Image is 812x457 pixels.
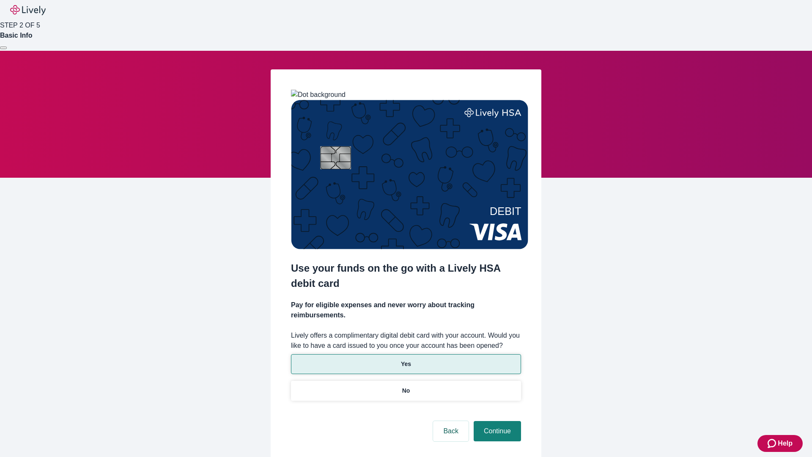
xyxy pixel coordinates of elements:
[433,421,469,441] button: Back
[291,381,521,401] button: No
[778,438,793,449] span: Help
[291,330,521,351] label: Lively offers a complimentary digital debit card with your account. Would you like to have a card...
[402,386,410,395] p: No
[768,438,778,449] svg: Zendesk support icon
[291,100,528,249] img: Debit card
[10,5,46,15] img: Lively
[291,261,521,291] h2: Use your funds on the go with a Lively HSA debit card
[757,435,803,452] button: Zendesk support iconHelp
[291,90,346,100] img: Dot background
[291,354,521,374] button: Yes
[291,300,521,320] h4: Pay for eligible expenses and never worry about tracking reimbursements.
[401,360,411,369] p: Yes
[474,421,521,441] button: Continue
